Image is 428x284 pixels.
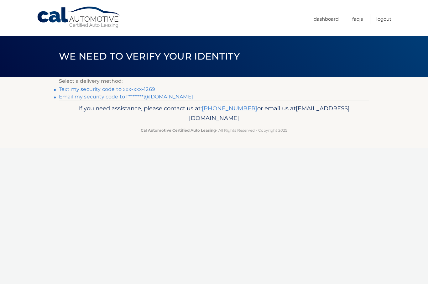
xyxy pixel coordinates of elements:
p: - All Rights Reserved - Copyright 2025 [63,127,365,134]
a: Dashboard [314,14,339,24]
a: Logout [376,14,391,24]
a: Email my security code to f********@[DOMAIN_NAME] [59,94,193,100]
strong: Cal Automotive Certified Auto Leasing [141,128,216,133]
a: FAQ's [352,14,363,24]
span: We need to verify your identity [59,50,240,62]
a: [PHONE_NUMBER] [202,105,257,112]
p: Select a delivery method: [59,77,369,86]
a: Cal Automotive [37,6,121,29]
a: Text my security code to xxx-xxx-1269 [59,86,155,92]
p: If you need assistance, please contact us at: or email us at [63,103,365,124]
